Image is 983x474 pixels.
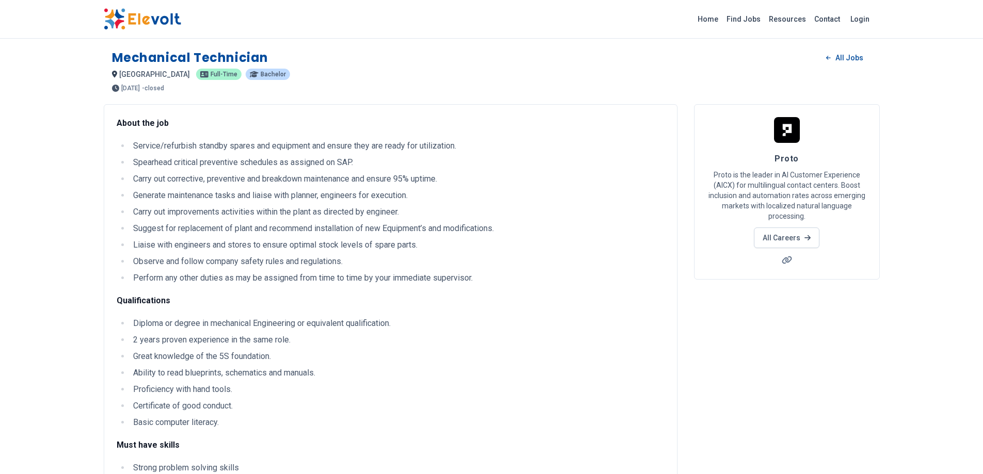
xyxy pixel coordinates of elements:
li: Certificate of good conduct. [130,400,665,412]
strong: Qualifications [117,296,170,305]
strong: About the job [117,118,169,128]
li: Diploma or degree in mechanical Engineering or equivalent qualification. [130,317,665,330]
a: All Careers [754,227,819,248]
li: Service/refurbish standby spares and equipment and ensure they are ready for utilization. [130,140,665,152]
h1: Mechanical Technician [112,50,269,66]
li: Observe and follow company safety rules and regulations. [130,255,665,268]
span: Bachelor [261,71,286,77]
li: Carry out improvements activities within the plant as directed by engineer. [130,206,665,218]
a: Login [844,9,876,29]
li: 2 years proven experience in the same role. [130,334,665,346]
strong: Must have skills [117,440,180,450]
a: Home [694,11,722,27]
li: Carry out corrective, preventive and breakdown maintenance and ensure 95% uptime. [130,173,665,185]
p: - closed [142,85,164,91]
a: All Jobs [818,50,871,66]
li: Basic computer literacy. [130,416,665,429]
li: Suggest for replacement of plant and recommend installation of new Equipment’s and modifications. [130,222,665,235]
span: [DATE] [121,85,140,91]
li: Spearhead critical preventive schedules as assigned on SAP. [130,156,665,169]
p: Proto is the leader in AI Customer Experience (AICX) for multilingual contact centers. Boost incl... [707,170,867,221]
span: Proto [775,154,798,164]
li: Liaise with engineers and stores to ensure optimal stock levels of spare parts. [130,239,665,251]
span: [GEOGRAPHIC_DATA] [119,70,190,78]
li: Generate maintenance tasks and liaise with planner, engineers for execution. [130,189,665,202]
img: Elevolt [104,8,181,30]
li: Strong problem solving skills [130,462,665,474]
a: Find Jobs [722,11,765,27]
li: Ability to read blueprints, schematics and manuals. [130,367,665,379]
li: Great knowledge of the 5S foundation. [130,350,665,363]
li: Perform any other duties as may be assigned from time to time by your immediate supervisor. [130,272,665,284]
a: Resources [765,11,810,27]
img: Proto [774,117,800,143]
a: Contact [810,11,844,27]
li: Proficiency with hand tools. [130,383,665,396]
span: Full-time [211,71,237,77]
